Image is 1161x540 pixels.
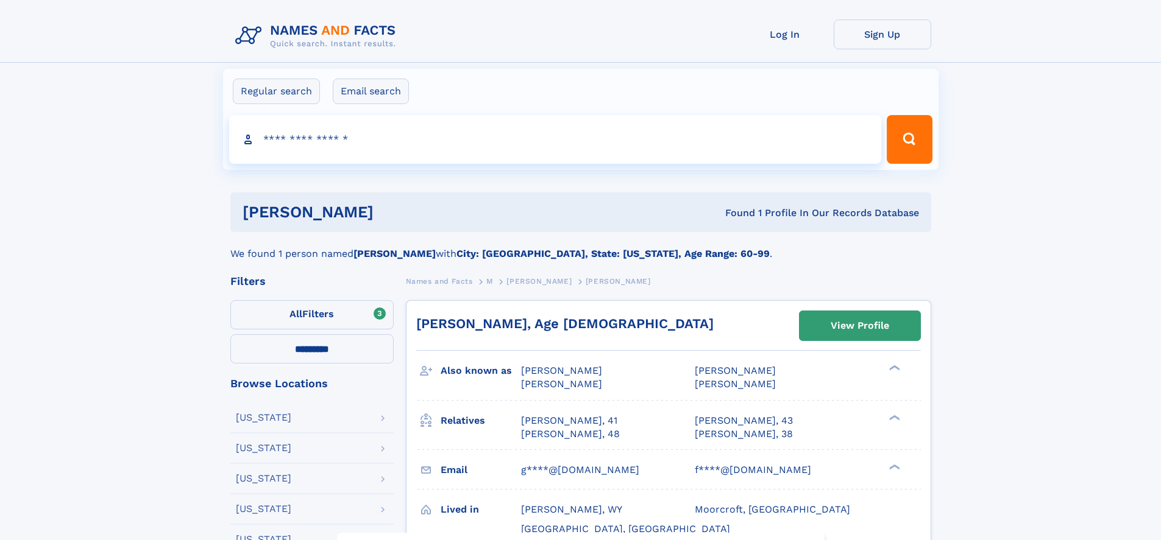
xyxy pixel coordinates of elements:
a: Log In [736,19,834,49]
label: Regular search [233,79,320,104]
div: [US_STATE] [236,413,291,423]
span: M [486,277,493,286]
a: Sign Up [834,19,931,49]
h1: [PERSON_NAME] [243,205,550,220]
label: Filters [230,300,394,329]
div: Browse Locations [230,378,394,389]
a: [PERSON_NAME] [506,273,572,289]
div: We found 1 person named with . [230,232,931,261]
h3: Lived in [441,499,521,520]
div: [US_STATE] [236,443,291,453]
span: [PERSON_NAME], WY [521,503,622,515]
a: [PERSON_NAME], 43 [695,414,793,427]
a: [PERSON_NAME], 41 [521,414,617,427]
b: [PERSON_NAME] [353,248,436,259]
span: All [289,308,302,320]
a: [PERSON_NAME], 38 [695,427,793,441]
h3: Email [441,460,521,480]
div: [US_STATE] [236,504,291,514]
span: [PERSON_NAME] [586,277,651,286]
div: ❯ [886,463,901,471]
img: Logo Names and Facts [230,19,406,52]
input: search input [229,115,882,164]
div: Filters [230,276,394,287]
a: View Profile [800,311,920,340]
span: Moorcroft, [GEOGRAPHIC_DATA] [695,503,850,515]
span: [PERSON_NAME] [521,365,602,376]
span: [PERSON_NAME] [695,365,776,376]
div: ❯ [886,364,901,372]
span: [PERSON_NAME] [695,378,776,390]
div: Found 1 Profile In Our Records Database [549,206,919,220]
a: M [486,273,493,289]
span: [PERSON_NAME] [506,277,572,286]
b: City: [GEOGRAPHIC_DATA], State: [US_STATE], Age Range: 60-99 [456,248,770,259]
h3: Relatives [441,410,521,431]
a: Names and Facts [406,273,473,289]
h3: Also known as [441,360,521,381]
a: [PERSON_NAME], 48 [521,427,620,441]
span: [GEOGRAPHIC_DATA], [GEOGRAPHIC_DATA] [521,523,730,535]
button: Search Button [887,115,932,164]
div: ❯ [886,413,901,421]
div: [US_STATE] [236,474,291,483]
label: Email search [333,79,409,104]
a: [PERSON_NAME], Age [DEMOGRAPHIC_DATA] [416,316,714,331]
span: [PERSON_NAME] [521,378,602,390]
div: View Profile [831,312,889,340]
